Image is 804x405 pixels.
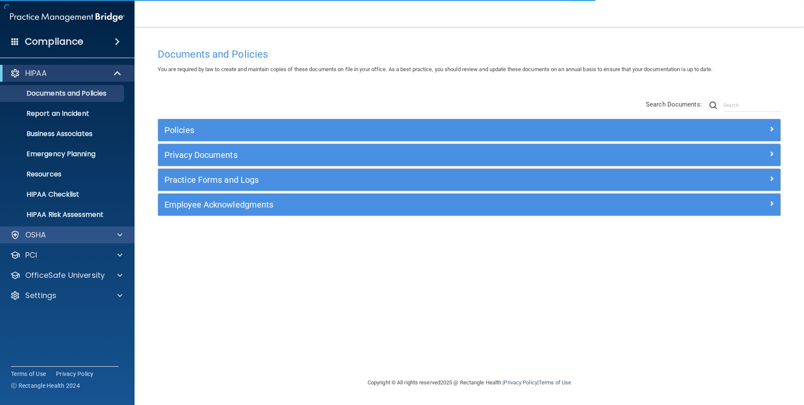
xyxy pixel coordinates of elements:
[5,190,120,199] p: HIPAA Checklist
[723,99,781,112] input: Search
[539,379,571,386] a: Terms of Use
[11,381,80,390] span: Ⓒ Rectangle Health 2024
[25,68,47,78] p: HIPAA
[10,68,122,78] a: HIPAA
[5,150,120,158] p: Emergency Planning
[164,175,619,184] h5: Practice Forms and Logs
[56,370,94,378] a: Privacy Policy
[25,250,37,260] p: PCI
[10,9,124,26] img: PMB logo
[10,250,122,260] a: PCI
[25,270,105,280] p: OfficeSafe University
[25,36,83,48] h4: Compliance
[10,270,122,280] a: OfficeSafe University
[316,369,623,396] div: Copyright © All rights reserved 2025 @ Rectangle Health | |
[164,198,774,211] a: Employee Acknowledgments
[164,125,619,135] h5: Policies
[10,230,122,240] a: OSHA
[5,210,120,219] p: HIPAA Risk Assessment
[25,230,46,240] p: OSHA
[504,379,537,386] a: Privacy Policy
[5,170,120,179] p: Resources
[164,150,619,160] h5: Privacy Documents
[5,130,120,138] p: Business Associates
[5,109,120,118] p: Report an Incident
[158,66,712,72] span: You are required by law to create and maintain copies of these documents on file in your office. ...
[10,290,122,301] a: Settings
[646,101,702,108] span: Search Documents:
[164,148,774,162] a: Privacy Documents
[164,173,774,187] a: Practice Forms and Logs
[709,101,717,109] img: ic-search.3b580494.png
[164,123,774,137] a: Policies
[5,89,120,98] p: Documents and Policies
[25,290,56,301] p: Settings
[158,49,781,60] h4: Documents and Policies
[164,200,619,209] h5: Employee Acknowledgments
[11,370,46,378] a: Terms of Use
